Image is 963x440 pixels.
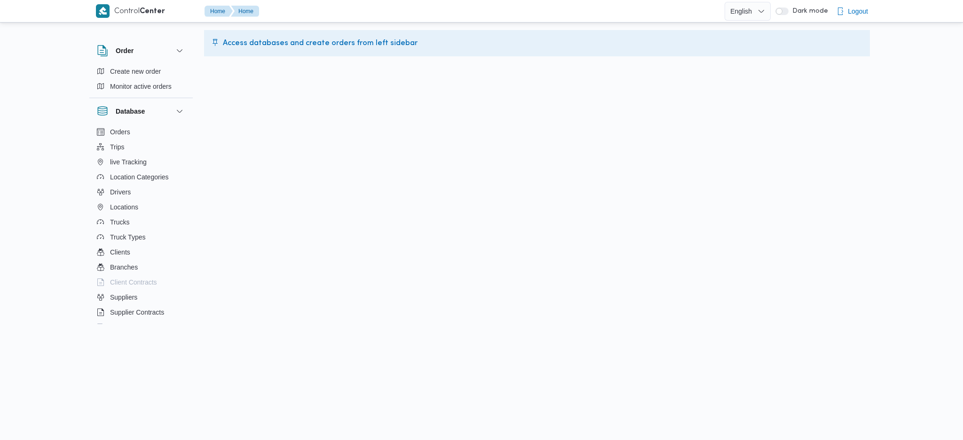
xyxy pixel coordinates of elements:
[110,262,138,273] span: Branches
[93,230,189,245] button: Truck Types
[93,185,189,200] button: Drivers
[110,216,129,228] span: Trucks
[93,245,189,260] button: Clients
[140,8,165,15] b: Center
[93,215,189,230] button: Trucks
[96,4,110,18] img: X8yXhbKr1z7QwAAAABJRU5ErkJggg==
[93,275,189,290] button: Client Contracts
[89,124,193,328] div: Database
[116,106,145,117] h3: Database
[110,186,131,198] span: Drivers
[93,320,189,335] button: Devices
[110,247,130,258] span: Clients
[93,124,189,139] button: Orders
[97,45,185,56] button: Order
[110,81,172,92] span: Monitor active orders
[110,232,145,243] span: Truck Types
[110,141,125,153] span: Trips
[93,64,189,79] button: Create new order
[89,64,193,98] div: Order
[110,322,134,333] span: Devices
[833,2,872,21] button: Logout
[231,6,259,17] button: Home
[110,307,164,318] span: Supplier Contracts
[110,292,137,303] span: Suppliers
[110,171,169,183] span: Location Categories
[110,66,161,77] span: Create new order
[93,139,189,154] button: Trips
[93,154,189,170] button: live Tracking
[110,201,138,213] span: Locations
[223,38,418,49] span: Access databases and create orders from left sidebar
[848,6,868,17] span: Logout
[93,260,189,275] button: Branches
[116,45,134,56] h3: Order
[93,79,189,94] button: Monitor active orders
[97,106,185,117] button: Database
[789,8,828,15] span: Dark mode
[110,277,157,288] span: Client Contracts
[93,170,189,185] button: Location Categories
[93,200,189,215] button: Locations
[93,305,189,320] button: Supplier Contracts
[110,156,147,168] span: live Tracking
[110,126,130,138] span: Orders
[93,290,189,305] button: Suppliers
[205,6,233,17] button: Home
